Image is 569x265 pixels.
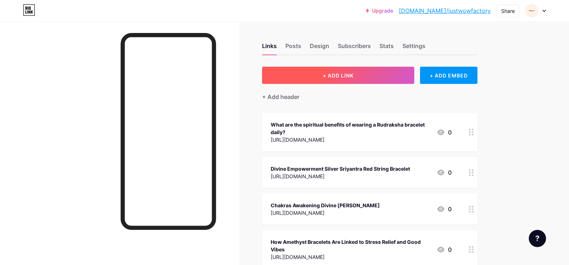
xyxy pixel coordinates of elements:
[271,202,380,209] div: Chakras Awakening Divine [PERSON_NAME]
[262,93,299,101] div: + Add header
[437,245,452,254] div: 0
[271,209,380,217] div: [URL][DOMAIN_NAME]
[271,165,410,172] div: Divine Empowerment Silver Sriyantra Red String Bracelet
[262,67,415,84] button: + ADD LINK
[323,72,354,79] span: + ADD LINK
[437,168,452,177] div: 0
[420,67,477,84] div: + ADD EMBED
[262,42,277,55] div: Links
[501,7,515,15] div: Share
[271,172,410,180] div: [URL][DOMAIN_NAME]
[402,42,425,55] div: Settings
[437,128,452,137] div: 0
[285,42,301,55] div: Posts
[379,42,394,55] div: Stats
[310,42,329,55] div: Design
[366,8,393,14] a: Upgrade
[399,6,491,15] a: [DOMAIN_NAME]/justwowfactory
[338,42,371,55] div: Subscribers
[271,238,431,253] div: How Amethyst Bracelets Are Linked to Stress Relief and Good Vibes
[437,205,452,213] div: 0
[271,121,431,136] div: What are the spiritual benefits of wearing a Rudraksha bracelet daily?
[271,253,431,261] div: [URL][DOMAIN_NAME]
[525,4,538,18] img: justwowfactory
[271,136,431,143] div: [URL][DOMAIN_NAME]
